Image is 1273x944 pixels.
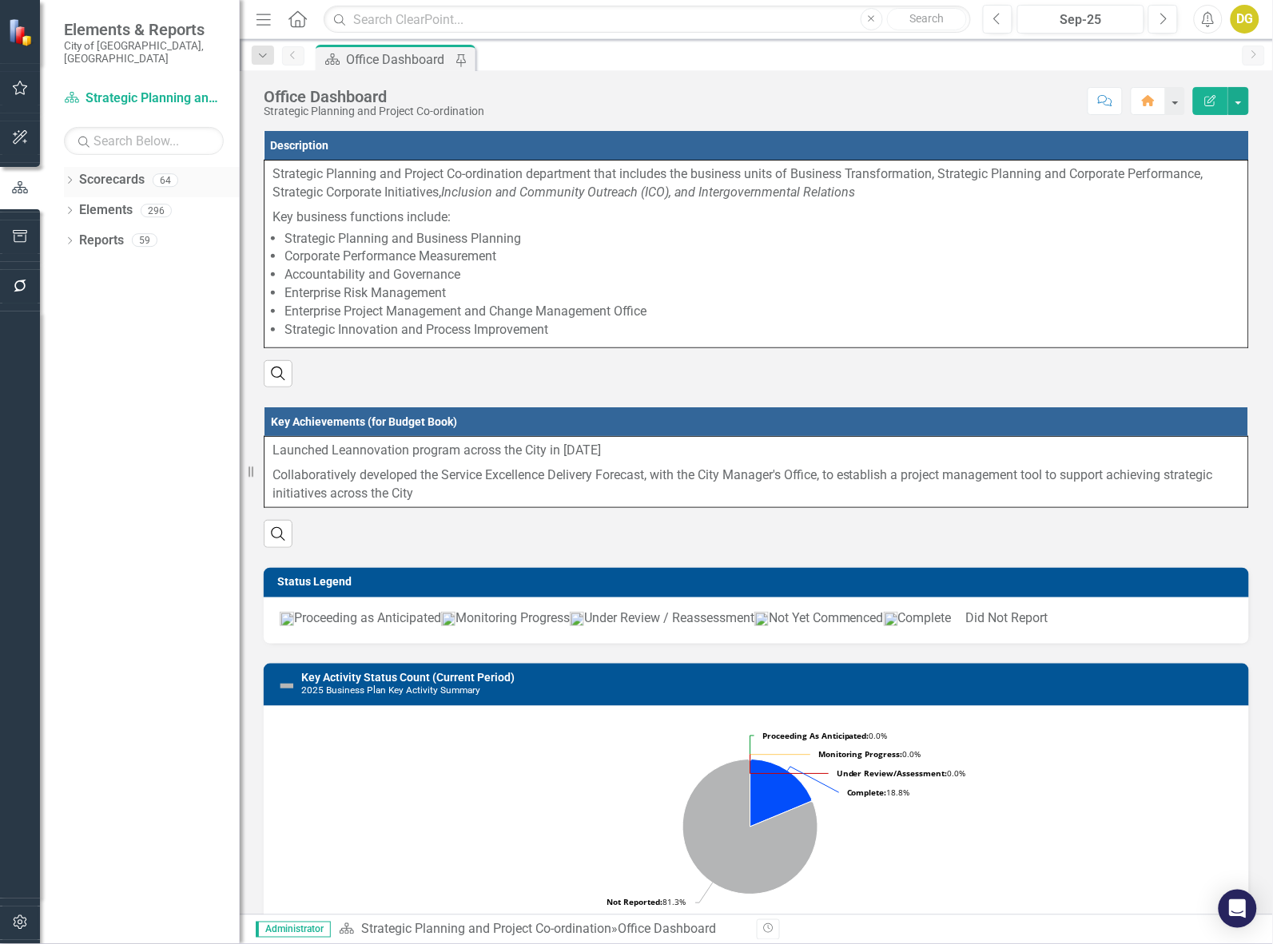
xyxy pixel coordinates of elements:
[273,166,1203,200] span: Strategic Planning and Project Co-ordination department that includes the business units of Busin...
[8,18,36,46] img: ClearPoint Strategy
[570,612,584,626] img: UnderReview.png
[132,234,157,248] div: 59
[324,6,971,34] input: Search ClearPoint...
[847,787,887,798] tspan: Complete:
[284,284,1240,303] li: Enterprise Risk Management
[762,730,869,741] tspan: Proceeding As Anticipated:
[1231,5,1259,34] button: DG
[284,321,1240,339] li: Strategic Innovation and Process Improvement
[301,684,480,696] small: 2025 Business Plan Key Activity Summary
[277,676,296,696] img: Not Defined
[818,748,921,760] text: 0.0%
[818,748,903,760] tspan: Monitoring Progress:
[1219,890,1257,928] div: Open Intercom Messenger
[273,205,1240,227] p: Key business functions include:
[607,897,662,908] tspan: Not Reported:
[618,922,716,937] div: Office Dashboard
[837,767,948,779] tspan: Under Review/Assessment:
[284,303,1240,321] li: Enterprise Project Management and Change Management Office
[280,609,1233,628] p: Proceeding as Anticipated Monitoring Progress Under Review / Reassessment Not Yet Commenced Compl...
[607,897,686,908] text: 81.3%
[750,760,812,827] path: Complete, 6.
[64,20,224,39] span: Elements & Reports
[153,173,178,187] div: 64
[762,730,888,741] text: 0.0%
[284,248,1240,266] li: Corporate Performance Measurement
[256,922,331,938] span: Administrator
[64,89,224,108] a: Strategic Planning and Project Co-ordination
[265,436,1249,508] td: Double-Click to Edit
[273,463,1240,503] p: Collaboratively developed the Service Excellence Delivery Forecast, with the City Manager's Offic...
[280,612,294,626] img: ProceedingGreen.png
[683,760,818,894] path: Not Reported, 26.
[441,612,455,626] img: Monitoring.png
[64,39,224,65] small: City of [GEOGRAPHIC_DATA], [GEOGRAPHIC_DATA]
[79,232,124,250] a: Reports
[265,161,1249,348] td: Double-Click to Edit
[79,201,133,220] a: Elements
[284,266,1240,284] li: Accountability and Governance
[277,576,1241,588] h3: Status Legend
[1017,5,1144,34] button: Sep-25
[264,105,484,117] div: Strategic Planning and Project Co-ordination
[952,615,966,623] img: DidNotReport.png
[141,204,172,217] div: 296
[361,922,611,937] a: Strategic Planning and Project Co-ordination
[847,787,910,798] text: 18.8%
[1023,10,1139,30] div: Sep-25
[264,88,484,105] div: Office Dashboard
[909,12,944,25] span: Search
[79,171,145,189] a: Scorecards
[273,442,1240,463] p: Launched Leannovation program across the City in [DATE]
[64,127,224,155] input: Search Below...
[346,50,452,69] div: Office Dashboard
[754,612,769,626] img: NotYet.png
[284,230,1240,248] li: Strategic Planning and Business Planning
[339,921,745,939] div: »
[301,671,515,684] a: Key Activity Status Count (Current Period)
[887,8,967,30] button: Search
[441,184,855,200] em: Inclusion and Community Outreach (ICO), and Intergovernmental Relations
[884,612,898,626] img: Complete_icon.png
[837,767,966,779] text: 0.0%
